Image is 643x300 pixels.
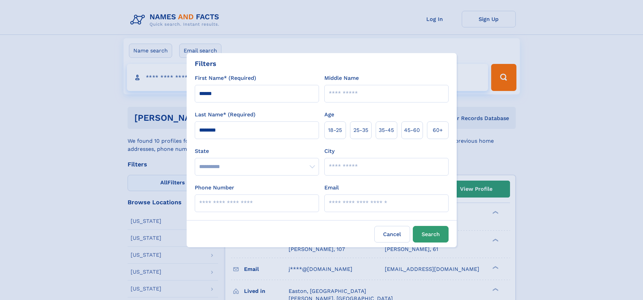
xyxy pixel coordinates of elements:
[413,226,449,243] button: Search
[195,184,234,192] label: Phone Number
[404,126,420,134] span: 45‑60
[374,226,410,243] label: Cancel
[433,126,443,134] span: 60+
[195,59,216,69] div: Filters
[379,126,394,134] span: 35‑45
[324,111,334,119] label: Age
[324,74,359,82] label: Middle Name
[328,126,342,134] span: 18‑25
[353,126,368,134] span: 25‑35
[324,184,339,192] label: Email
[195,74,256,82] label: First Name* (Required)
[195,147,319,155] label: State
[324,147,334,155] label: City
[195,111,256,119] label: Last Name* (Required)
